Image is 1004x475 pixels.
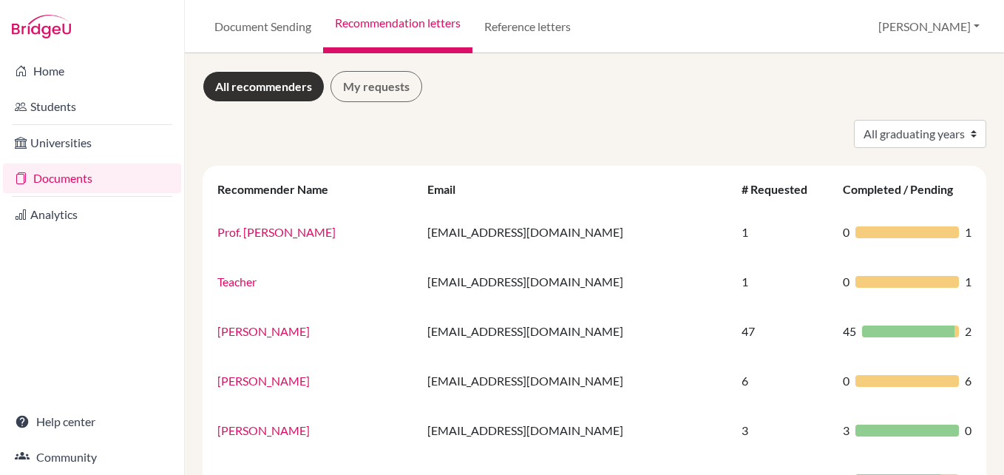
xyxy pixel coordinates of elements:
td: [EMAIL_ADDRESS][DOMAIN_NAME] [418,207,733,257]
a: Universities [3,128,181,158]
td: 1 [733,207,834,257]
td: [EMAIL_ADDRESS][DOMAIN_NAME] [418,356,733,405]
div: Recommender Name [217,182,343,196]
td: 1 [733,257,834,306]
a: All recommenders [203,71,325,102]
span: 0 [843,223,849,241]
a: Prof. [PERSON_NAME] [217,225,336,239]
div: Completed / Pending [843,182,968,196]
a: Community [3,442,181,472]
td: [EMAIL_ADDRESS][DOMAIN_NAME] [418,405,733,455]
span: 0 [843,372,849,390]
a: Help center [3,407,181,437]
span: 45 [843,323,856,340]
a: Analytics [3,200,181,229]
a: Students [3,92,181,121]
a: [PERSON_NAME] [217,374,310,388]
a: [PERSON_NAME] [217,324,310,338]
span: 0 [965,422,971,439]
button: [PERSON_NAME] [872,13,986,41]
a: [PERSON_NAME] [217,423,310,437]
span: 0 [843,273,849,291]
a: Home [3,56,181,86]
span: 3 [843,422,849,439]
td: [EMAIL_ADDRESS][DOMAIN_NAME] [418,257,733,306]
a: Documents [3,164,181,193]
span: 2 [965,323,971,340]
span: 1 [965,273,971,291]
td: [EMAIL_ADDRESS][DOMAIN_NAME] [418,306,733,356]
a: Teacher [217,274,257,289]
td: 3 [733,405,834,455]
span: 1 [965,223,971,241]
td: 6 [733,356,834,405]
span: 6 [965,372,971,390]
a: My requests [330,71,422,102]
img: Bridge-U [12,15,71,38]
div: Email [427,182,470,196]
td: 47 [733,306,834,356]
div: # Requested [742,182,822,196]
